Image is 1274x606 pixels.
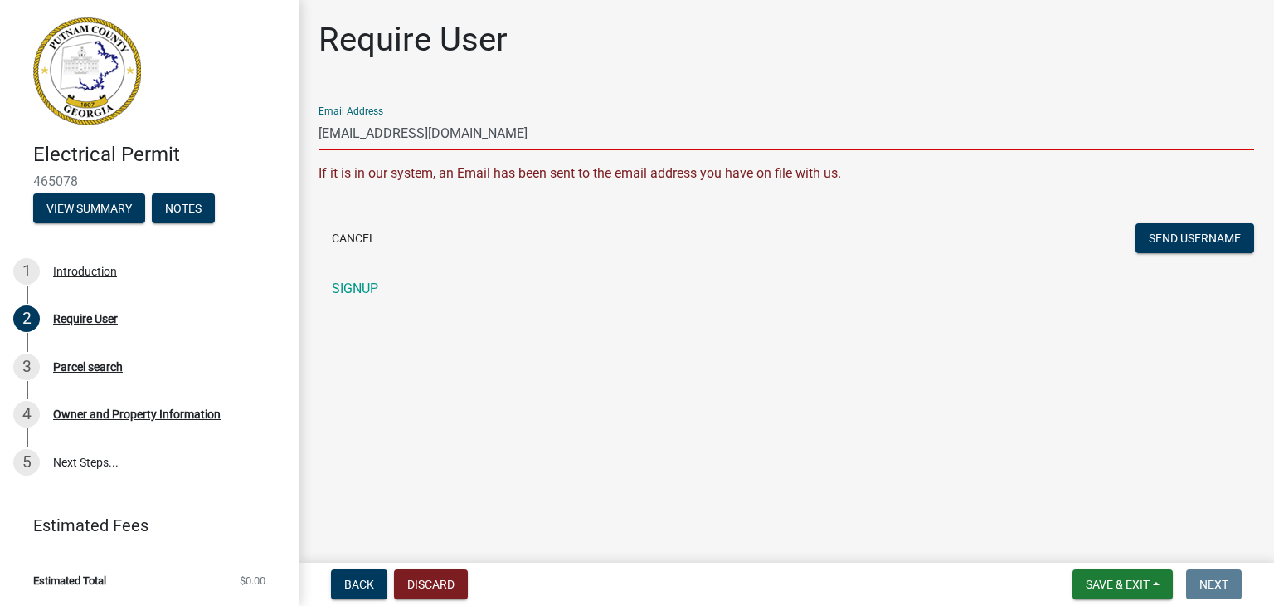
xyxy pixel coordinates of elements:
wm-modal-confirm: Summary [33,203,145,216]
span: Next [1199,578,1228,591]
span: Save & Exit [1086,578,1150,591]
a: Estimated Fees [13,509,272,542]
div: 5 [13,449,40,476]
div: Require User [53,313,118,325]
span: 465078 [33,173,265,189]
button: Save & Exit [1072,569,1173,599]
div: 2 [13,305,40,332]
div: Owner and Property Information [53,408,221,420]
h4: Electrical Permit [33,143,285,167]
div: 3 [13,354,40,380]
div: Introduction [53,266,117,277]
wm-modal-confirm: Notes [152,203,215,216]
span: Estimated Total [33,575,106,586]
button: Discard [394,569,468,599]
div: Parcel search [53,361,123,373]
img: Putnam County, Georgia [33,17,141,125]
div: 4 [13,401,40,428]
button: Notes [152,193,215,223]
span: $0.00 [240,575,265,586]
button: Back [331,569,387,599]
button: Next [1186,569,1242,599]
h1: Require User [318,20,508,60]
button: Cancel [318,223,389,253]
span: Back [344,578,374,591]
button: View Summary [33,193,145,223]
div: If it is in our system, an Email has been sent to the email address you have on file with us. [318,164,1254,183]
div: 1 [13,258,40,285]
a: SIGNUP [318,272,1254,305]
button: Send Username [1135,223,1254,253]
